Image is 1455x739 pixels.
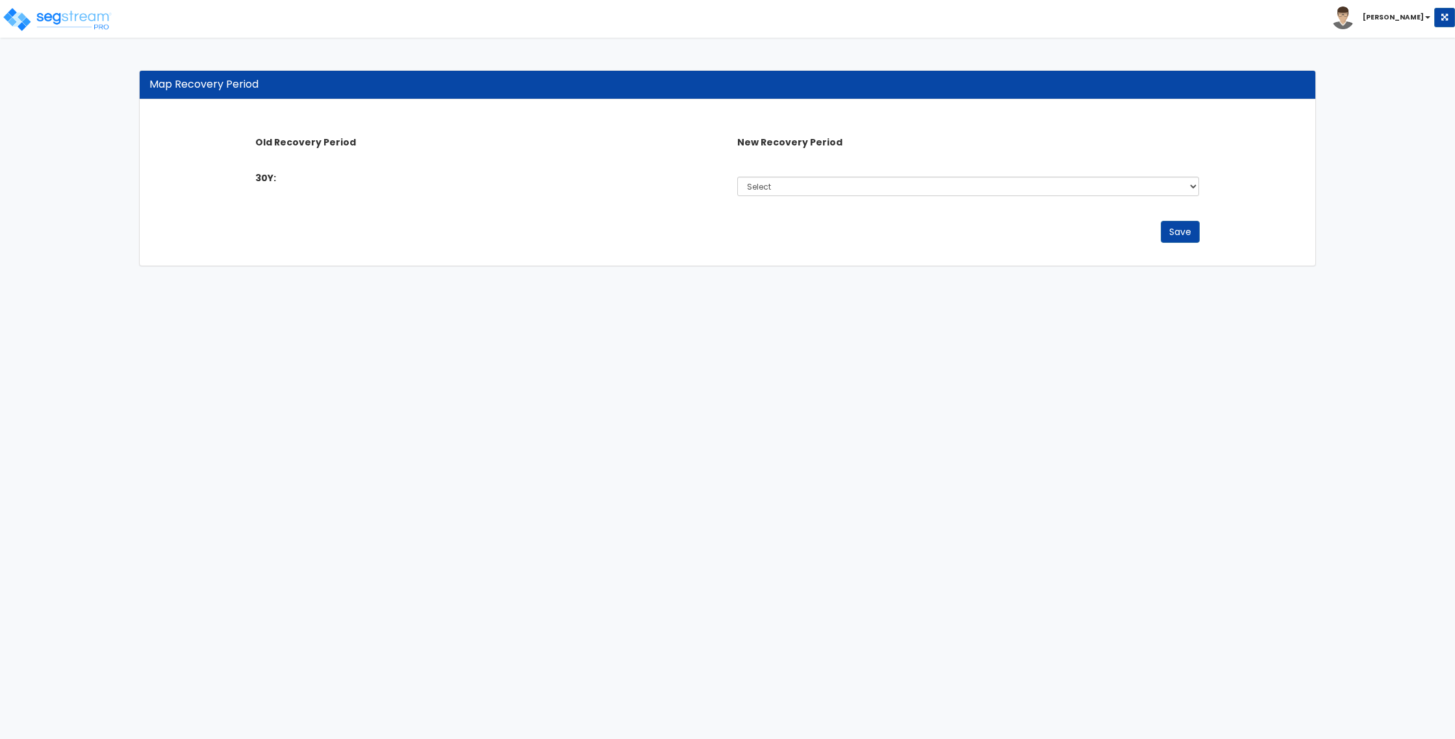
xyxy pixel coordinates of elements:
div: Map Recovery Period [149,77,1306,92]
img: logo_pro_r.png [2,6,112,32]
b: New Recovery Period [737,136,842,149]
b: [PERSON_NAME] [1363,12,1424,22]
label: 30Y: [255,171,276,184]
img: avatar.png [1332,6,1354,29]
b: Old Recovery Period [255,136,356,149]
button: Save [1161,221,1200,243]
